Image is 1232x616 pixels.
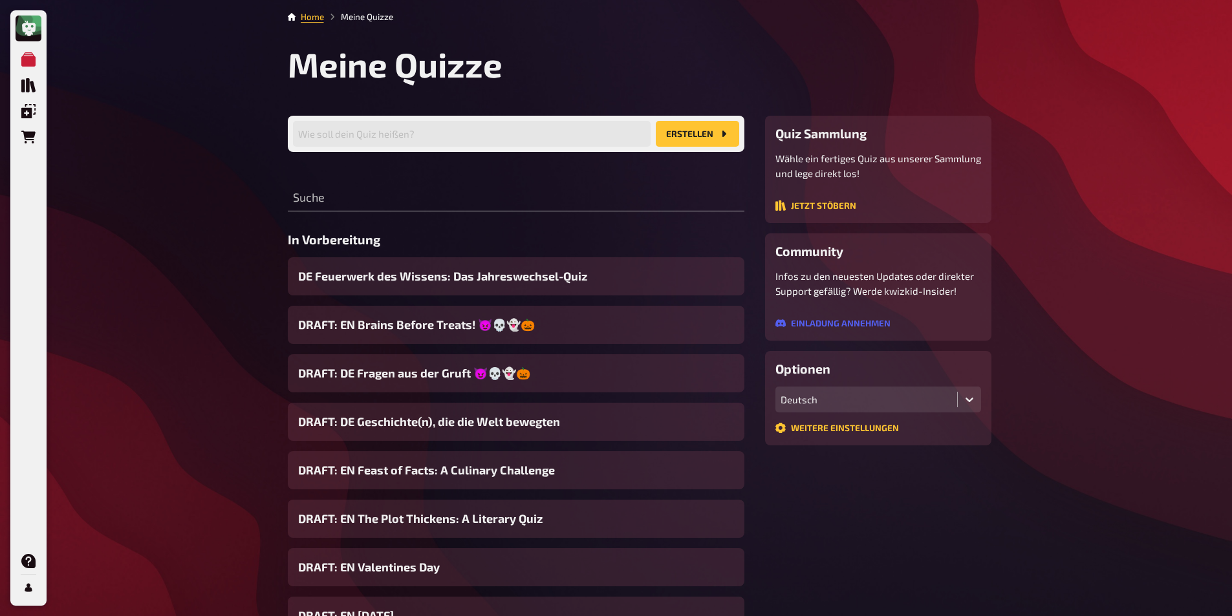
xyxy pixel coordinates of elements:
h1: Meine Quizze [288,44,991,85]
span: DRAFT: EN The Plot Thickens: A Literary Quiz [298,510,543,527]
span: DRAFT: EN Brains Before Treats! 😈💀👻🎃 [298,316,535,334]
span: DRAFT: DE Geschichte(n), die die Welt bewegten [298,413,560,430]
a: DRAFT: DE Fragen aus der Gruft 😈💀👻🎃 [288,354,744,392]
input: Wie soll dein Quiz heißen? [293,121,651,147]
a: DRAFT: EN Valentines Day [288,548,744,586]
li: Meine Quizze [324,10,393,23]
h3: Optionen [775,361,981,376]
h3: Community [775,244,981,259]
span: DE Feuerwerk des Wissens: Das Jahreswechsel-Quiz [298,268,587,285]
p: Wähle ein fertiges Quiz aus unserer Sammlung und lege direkt los! [775,151,981,180]
h3: In Vorbereitung [288,232,744,247]
span: DRAFT: EN Feast of Facts: A Culinary Challenge [298,462,555,479]
li: Home [301,10,324,23]
a: DE Feuerwerk des Wissens: Das Jahreswechsel-Quiz [288,257,744,295]
span: DRAFT: EN Valentines Day [298,558,440,576]
a: Weitere Einstellungen [775,423,899,435]
button: Einladung annehmen [775,318,891,328]
a: DRAFT: DE Geschichte(n), die die Welt bewegten [288,403,744,441]
p: Infos zu den neuesten Updates oder direkter Support gefällig? Werde kwizkid-Insider! [775,269,981,298]
button: Jetzt stöbern [775,200,856,211]
a: DRAFT: EN Feast of Facts: A Culinary Challenge [288,451,744,489]
button: Erstellen [656,121,739,147]
a: DRAFT: EN The Plot Thickens: A Literary Quiz [288,500,744,538]
a: Einladung annehmen [775,319,891,330]
input: Suche [288,186,744,211]
button: Weitere Einstellungen [775,423,899,433]
div: Deutsch [781,394,952,405]
a: DRAFT: EN Brains Before Treats! 😈💀👻🎃 [288,306,744,344]
a: Jetzt stöbern [775,201,856,213]
span: DRAFT: DE Fragen aus der Gruft 😈💀👻🎃 [298,365,530,382]
h3: Quiz Sammlung [775,126,981,141]
a: Home [301,12,324,22]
